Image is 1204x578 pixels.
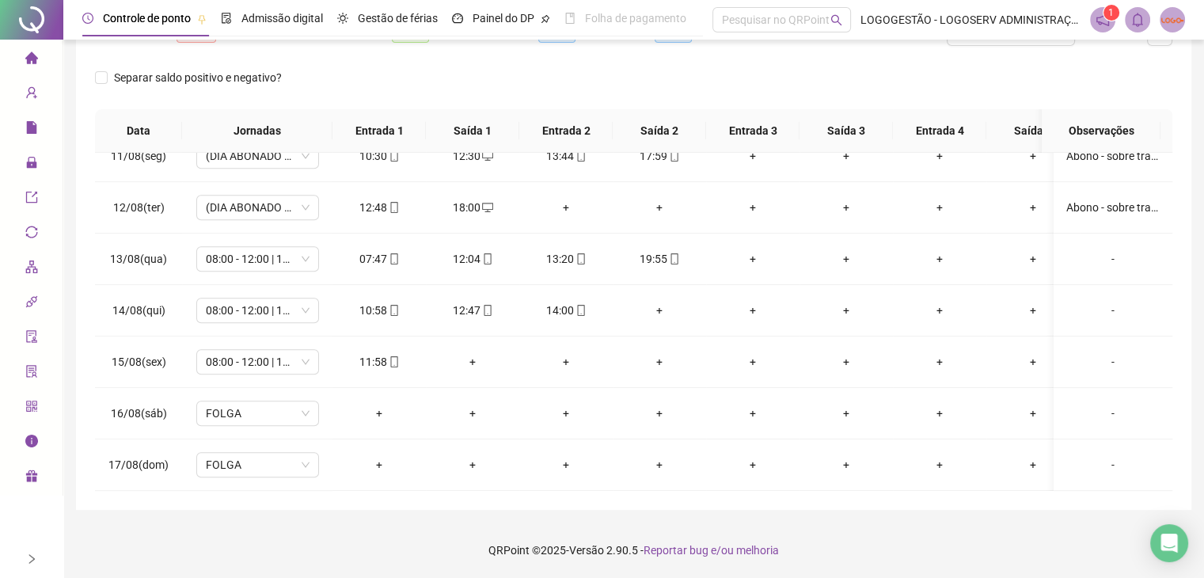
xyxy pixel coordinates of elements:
div: + [999,405,1067,422]
th: Saída 2 [613,109,706,153]
span: search [830,14,842,26]
span: notification [1096,13,1110,27]
span: Versão [569,544,604,557]
span: 08:00 - 12:00 | 13:12 - 18:00 [206,299,310,322]
span: mobile [667,150,680,162]
div: 17:59 [625,147,693,165]
span: 15/08(sex) [112,356,166,368]
div: + [625,405,693,422]
span: mobile [574,305,587,316]
span: sync [25,219,38,250]
div: + [439,456,507,473]
div: 12:47 [439,302,507,319]
span: FOLGA [206,401,310,425]
span: api [25,288,38,320]
span: qrcode [25,393,38,424]
span: Controle de ponto [103,12,191,25]
span: lock [25,149,38,181]
div: + [625,456,693,473]
div: + [906,353,974,371]
div: + [719,353,787,371]
div: - [1066,405,1160,422]
span: FOLGA [206,453,310,477]
div: + [999,250,1067,268]
span: Admissão digital [241,12,323,25]
div: + [719,199,787,216]
th: Entrada 4 [893,109,986,153]
span: dashboard [452,13,463,24]
div: + [812,250,880,268]
span: Observações [1054,122,1148,139]
th: Entrada 3 [706,109,800,153]
div: + [999,353,1067,371]
span: audit [25,323,38,355]
span: 16/08(sáb) [111,407,167,420]
div: Open Intercom Messenger [1150,524,1188,562]
span: user-add [25,79,38,111]
span: apartment [25,253,38,285]
span: info-circle [25,428,38,459]
span: bell [1130,13,1145,27]
div: + [812,199,880,216]
div: 12:30 [439,147,507,165]
span: mobile [387,150,400,162]
span: desktop [480,202,493,213]
span: pushpin [541,14,550,24]
div: - [1066,250,1160,268]
span: mobile [387,356,400,367]
div: 19:55 [625,250,693,268]
div: + [532,405,600,422]
div: + [719,250,787,268]
span: sun [337,13,348,24]
div: 13:44 [532,147,600,165]
div: + [906,456,974,473]
div: Abono - sobre tratativa. [1066,199,1160,216]
span: Reportar bug e/ou melhoria [644,544,779,557]
div: - [1066,302,1160,319]
span: mobile [387,202,400,213]
span: Separar saldo positivo e negativo? [108,69,288,86]
span: 11/08(seg) [111,150,166,162]
span: home [25,44,38,76]
div: + [906,302,974,319]
span: solution [25,358,38,390]
div: + [625,302,693,319]
span: Gestão de férias [358,12,438,25]
div: + [719,302,787,319]
th: Saída 3 [800,109,893,153]
div: + [719,456,787,473]
div: + [345,405,413,422]
div: 12:04 [439,250,507,268]
span: clock-circle [82,13,93,24]
span: 17/08(dom) [108,458,169,471]
span: pushpin [197,14,207,24]
div: 07:47 [345,250,413,268]
span: desktop [480,150,493,162]
div: + [906,250,974,268]
div: 10:58 [345,302,413,319]
th: Data [95,109,182,153]
div: 10:30 [345,147,413,165]
div: + [999,302,1067,319]
div: Abono - sobre tratativa. [1066,147,1160,165]
span: (DIA ABONADO PARCIALMENTE) [206,144,310,168]
div: + [532,199,600,216]
span: book [564,13,575,24]
div: + [345,456,413,473]
div: + [532,456,600,473]
span: Folha de pagamento [585,12,686,25]
div: + [999,147,1067,165]
div: - [1066,456,1160,473]
div: + [625,199,693,216]
span: mobile [574,253,587,264]
span: 08:00 - 12:00 | 13:12 - 18:00 [206,350,310,374]
span: mobile [667,253,680,264]
div: 14:00 [532,302,600,319]
span: file-done [221,13,232,24]
span: (DIA ABONADO PARCIALMENTE) [206,196,310,219]
div: + [439,405,507,422]
span: 14/08(qui) [112,304,165,317]
th: Saída 1 [426,109,519,153]
div: + [719,405,787,422]
div: + [999,199,1067,216]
